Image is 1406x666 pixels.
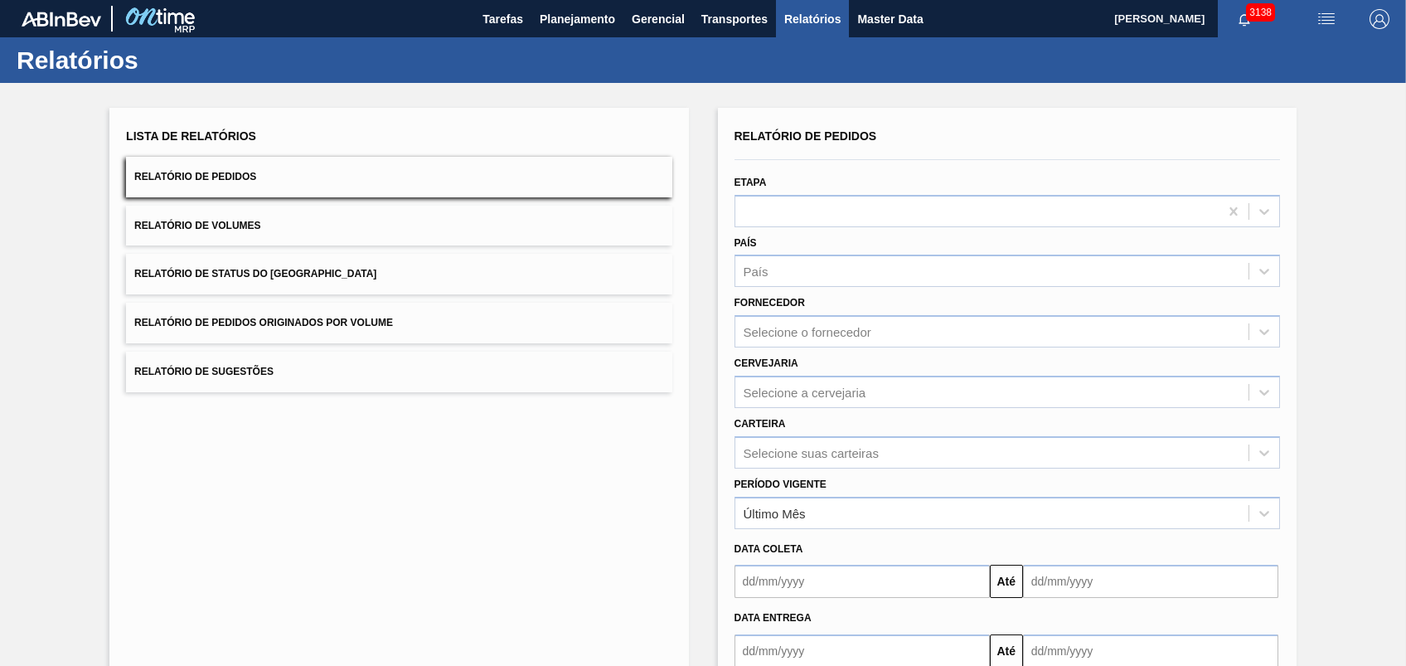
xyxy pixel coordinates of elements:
label: Fornecedor [735,297,805,309]
span: Lista de Relatórios [126,129,256,143]
span: Gerencial [632,9,685,29]
span: Data entrega [735,612,812,624]
img: TNhmsLtSVTkK8tSr43FrP2fwEKptu5GPRR3wAAAABJRU5ErkJggg== [22,12,101,27]
label: País [735,237,757,249]
img: Logout [1370,9,1389,29]
button: Até [990,565,1023,598]
label: Carteira [735,418,786,430]
label: Período Vigente [735,479,827,490]
label: Etapa [735,177,767,188]
button: Relatório de Sugestões [126,352,671,392]
span: Relatório de Status do [GEOGRAPHIC_DATA] [134,268,376,280]
span: Tarefas [482,9,523,29]
div: País [744,265,768,279]
div: Selecione o fornecedor [744,325,871,339]
div: Selecione suas carteiras [744,445,879,459]
div: Último Mês [744,506,806,520]
span: Relatório de Pedidos Originados por Volume [134,317,393,328]
span: Relatório de Volumes [134,220,260,231]
span: Master Data [857,9,923,29]
button: Relatório de Status do [GEOGRAPHIC_DATA] [126,254,671,294]
span: Relatórios [784,9,841,29]
button: Relatório de Volumes [126,206,671,246]
span: 3138 [1246,3,1275,22]
input: dd/mm/yyyy [735,565,990,598]
button: Relatório de Pedidos Originados por Volume [126,303,671,343]
span: Data coleta [735,543,803,555]
h1: Relatórios [17,51,311,70]
div: Selecione a cervejaria [744,385,866,399]
input: dd/mm/yyyy [1023,565,1278,598]
span: Relatório de Pedidos [134,171,256,182]
img: userActions [1316,9,1336,29]
span: Transportes [701,9,768,29]
label: Cervejaria [735,357,798,369]
span: Planejamento [540,9,615,29]
span: Relatório de Sugestões [134,366,274,377]
button: Relatório de Pedidos [126,157,671,197]
span: Relatório de Pedidos [735,129,877,143]
button: Notificações [1218,7,1271,31]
